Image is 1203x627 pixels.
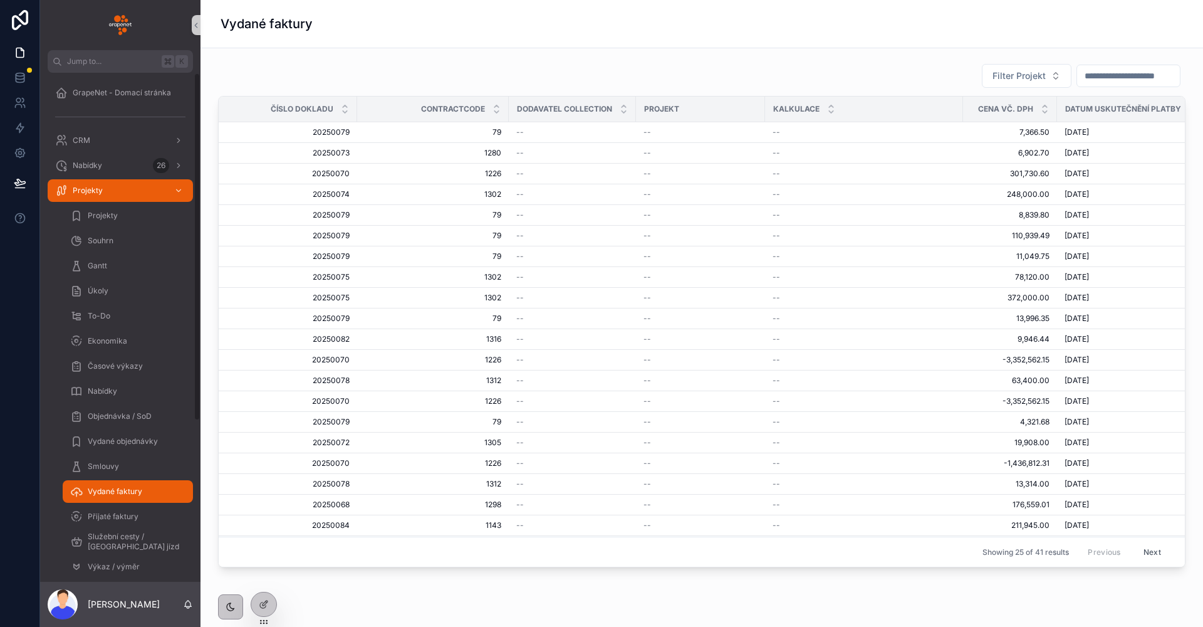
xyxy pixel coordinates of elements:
span: -- [773,313,780,324]
span: 20250075 [234,293,350,303]
a: 79 [365,210,501,220]
span: -- [516,479,524,489]
a: -- [643,251,758,261]
a: 20250075 [234,272,350,282]
span: [DATE] [1065,355,1089,365]
a: 20250070 [234,169,350,179]
a: To-Do [63,305,193,327]
span: -- [516,231,524,241]
a: Nabídky [63,380,193,403]
a: [DATE] [1065,189,1197,199]
a: 6,902.70 [971,148,1049,158]
a: 372,000.00 [971,293,1049,303]
img: App logo [109,15,132,35]
span: [DATE] [1065,272,1089,282]
a: -1,436,812.31 [971,458,1049,468]
a: -- [516,127,628,137]
a: CRM [48,129,193,152]
a: -- [773,251,956,261]
a: Vydané objednávky [63,430,193,453]
span: [DATE] [1065,189,1089,199]
a: -- [773,127,956,137]
a: [DATE] [1065,293,1197,303]
a: [DATE] [1065,479,1197,489]
span: Objednávka / SoD [88,411,152,421]
span: -- [516,376,524,386]
a: [DATE] [1065,169,1197,179]
span: -- [773,417,780,427]
span: [DATE] [1065,313,1089,324]
a: -- [516,210,628,220]
a: 20250082 [234,334,350,344]
a: 20250079 [234,313,350,324]
span: 20250074 [234,189,350,199]
a: -- [773,231,956,241]
a: -- [516,396,628,406]
a: -- [643,293,758,303]
a: Nabídky26 [48,154,193,177]
span: -- [773,479,780,489]
a: -- [773,272,956,282]
span: [DATE] [1065,251,1089,261]
a: 20250070 [234,458,350,468]
a: -- [773,438,956,448]
span: -- [516,417,524,427]
a: -- [643,417,758,427]
span: 20250079 [234,417,350,427]
span: -- [643,313,651,324]
a: -- [516,355,628,365]
a: -- [643,376,758,386]
a: -- [516,169,628,179]
a: -- [643,355,758,365]
a: GrapeNet - Domací stránka [48,82,193,104]
a: [DATE] [1065,231,1197,241]
span: -- [773,127,780,137]
span: [DATE] [1065,458,1089,468]
span: -- [643,293,651,303]
div: scrollable content [40,73,200,582]
a: 110,939.49 [971,231,1049,241]
span: -- [643,272,651,282]
a: 79 [365,127,501,137]
span: 20250073 [234,148,350,158]
a: 20250079 [234,210,350,220]
a: -- [516,231,628,241]
span: -- [643,376,651,386]
a: 11,049.75 [971,251,1049,261]
a: -- [516,293,628,303]
a: Projekty [63,204,193,227]
a: -- [773,210,956,220]
a: Časové výkazy [63,355,193,377]
a: [DATE] [1065,376,1197,386]
a: 20250068 [234,500,350,510]
a: [DATE] [1065,458,1197,468]
span: [DATE] [1065,210,1089,220]
span: -- [643,355,651,365]
a: 4,321.68 [971,417,1049,427]
a: 20250072 [234,438,350,448]
span: -- [643,458,651,468]
a: -- [516,438,628,448]
span: [DATE] [1065,127,1089,137]
span: -- [516,500,524,510]
span: 301,730.60 [971,169,1049,179]
span: -- [773,148,780,158]
span: To-Do [88,311,110,321]
a: 1302 [365,293,501,303]
span: [DATE] [1065,293,1089,303]
span: Projekty [73,186,103,196]
span: -- [516,396,524,406]
span: -- [773,293,780,303]
span: 20250079 [234,231,350,241]
span: 20250070 [234,396,350,406]
span: Nabídky [88,386,117,396]
span: 19,908.00 [971,438,1049,448]
a: 79 [365,251,501,261]
span: Nabídky [73,161,102,171]
span: -- [516,169,524,179]
a: -- [643,148,758,158]
span: Gantt [88,261,107,271]
a: Vydané faktury [63,480,193,503]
